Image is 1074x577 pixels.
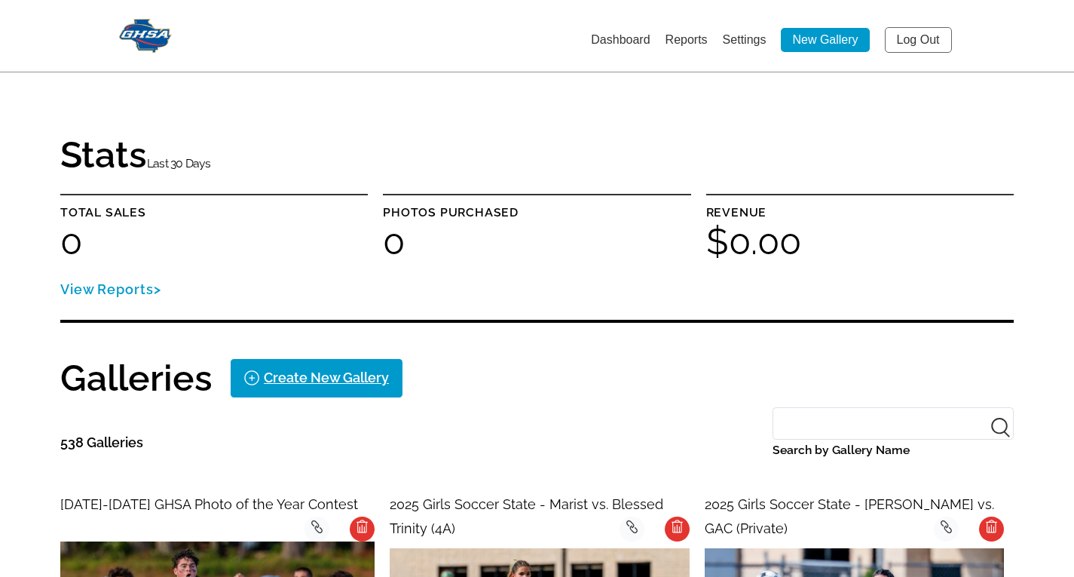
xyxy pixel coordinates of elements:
p: Photos purchased [383,202,690,223]
span: 2025 Girls Soccer State - Marist vs. Blessed Trinity (4A) [390,496,663,536]
img: Snapphound Logo [119,19,173,53]
h1: Galleries [60,360,213,396]
h1: 0 [383,223,690,259]
p: Total sales [60,202,368,223]
a: Reports [666,33,708,46]
span: 538 Galleries [60,434,143,450]
span: 2025 Girls Soccer State - [PERSON_NAME] vs. GAC (Private) [705,496,994,536]
a: Log Out [885,27,952,53]
h1: Stats [60,137,211,176]
a: Create New Gallery [231,359,402,397]
h1: 0 [60,223,368,259]
span: [DATE]-[DATE] GHSA Photo of the Year Contest [60,496,358,512]
a: Settings [723,33,766,46]
p: Revenue [706,202,1014,223]
label: Search by Gallery Name [773,440,1014,461]
small: Last 30 Days [147,156,211,170]
a: Dashboard [591,33,650,46]
a: View Reports [60,281,161,297]
a: New Gallery [781,28,869,52]
div: Create New Gallery [264,366,389,390]
h1: $0.00 [706,223,1014,259]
